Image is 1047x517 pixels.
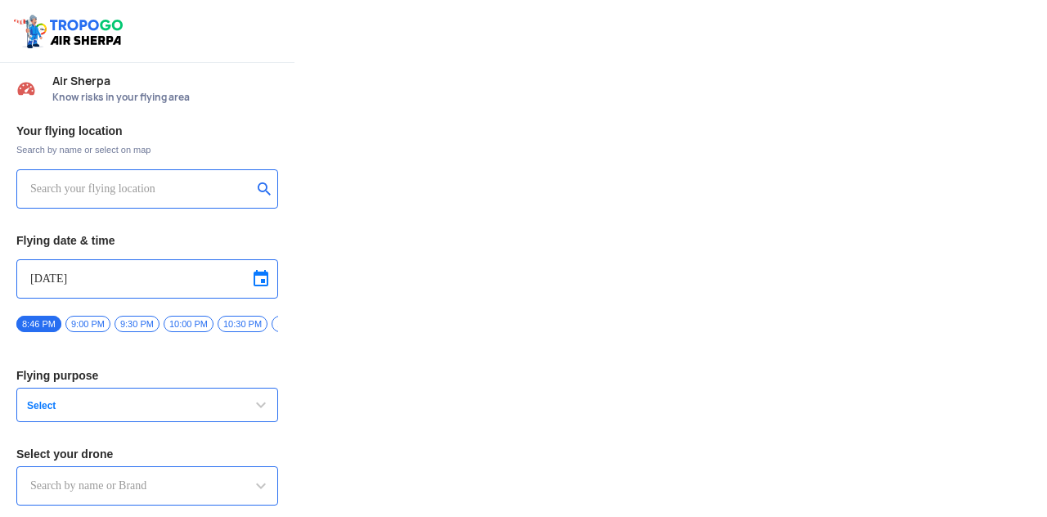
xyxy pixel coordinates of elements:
h3: Select your drone [16,448,278,460]
h3: Flying date & time [16,235,278,246]
span: Air Sherpa [52,74,278,88]
span: Search by name or select on map [16,143,278,156]
input: Select Date [30,269,264,289]
input: Search your flying location [30,179,252,199]
input: Search by name or Brand [30,476,264,496]
span: Know risks in your flying area [52,91,278,104]
span: 9:00 PM [65,316,110,332]
span: 10:00 PM [164,316,213,332]
img: Risk Scores [16,79,36,98]
h3: Flying purpose [16,370,278,381]
h3: Your flying location [16,125,278,137]
span: 11:00 PM [272,316,321,332]
span: Select [20,399,225,412]
span: 10:30 PM [218,316,267,332]
span: 8:46 PM [16,316,61,332]
img: ic_tgdronemaps.svg [12,12,128,50]
span: 9:30 PM [115,316,160,332]
button: Select [16,388,278,422]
